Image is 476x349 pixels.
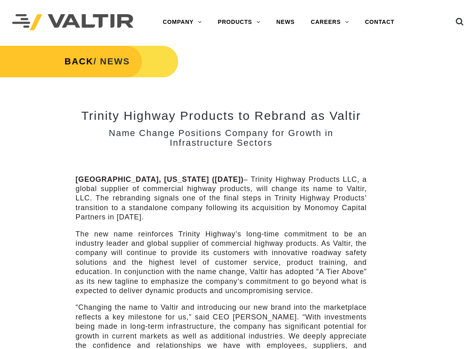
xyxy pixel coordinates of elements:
[76,175,367,222] p: – Trinity Highway Products LLC, a global supplier of commercial highway products, will change its...
[303,14,357,30] a: CAREERS
[76,175,244,183] strong: [GEOGRAPHIC_DATA], [US_STATE] ([DATE])
[65,56,94,66] a: BACK
[268,14,303,30] a: NEWS
[357,14,402,30] a: CONTACT
[76,109,367,122] h2: Trinity Highway Products to Rebrand as Valtir
[76,128,367,148] h3: Name Change Positions Company for Growth in Infrastructure Sectors
[65,56,130,66] strong: / NEWS
[76,230,367,296] p: The new name reinforces Trinity Highway’s long-time commitment to be an industry leader and globa...
[210,14,269,30] a: PRODUCTS
[155,14,210,30] a: COMPANY
[12,14,133,31] img: Valtir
